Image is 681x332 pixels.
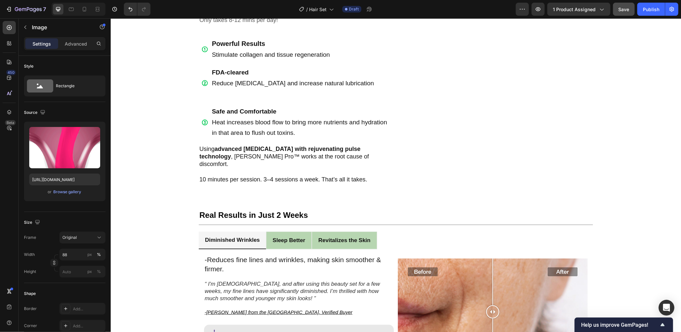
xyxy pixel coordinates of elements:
[24,323,37,329] div: Corner
[73,306,104,312] div: Add...
[59,266,105,278] input: px%
[73,323,104,329] div: Add...
[86,268,94,276] button: %
[29,174,100,185] input: https://example.com/image.jpg
[3,3,49,16] button: 7
[101,90,166,96] strong: Safe and Comfortable
[89,192,482,202] p: Real Results in Just 2 Weeks
[65,40,87,47] p: Advanced
[48,188,52,196] span: or
[5,120,16,125] div: Beta
[54,189,81,195] div: Browse gallery
[24,252,35,258] label: Width
[6,70,16,75] div: 450
[94,218,149,225] strong: Diminished Wrinkles
[208,219,260,225] strong: Revitalizes the Skin
[95,268,103,276] button: px
[619,7,629,12] span: Save
[29,127,100,168] img: preview-image
[637,3,665,16] button: Publish
[24,291,36,297] div: Shape
[87,269,92,275] div: px
[94,291,283,297] p: -[PERSON_NAME] from the [GEOGRAPHIC_DATA], Verified Buyer
[89,127,250,141] strong: advanced [MEDICAL_DATA] with rejuvenating pulse technology
[162,219,194,225] strong: Sleep Better
[89,127,283,150] p: Using , [PERSON_NAME] Pro™ works at the root cause of discomfort.
[32,23,88,31] p: Image
[124,3,150,16] div: Undo/Redo
[24,63,34,69] div: Style
[33,40,51,47] p: Settings
[101,61,263,68] span: Reduce [MEDICAL_DATA] and increase natural lubrication
[659,300,674,316] div: Open Intercom Messenger
[101,33,219,40] span: Stimulate collagen and tissue regeneration
[101,100,276,118] span: Heat increases blood flow to bring more nutrients and hydration in that area to flush out toxins.
[87,252,92,258] div: px
[89,157,283,165] p: 10 minutes per session. 3–4 sessions a week. That’s all it takes.
[24,235,36,240] label: Frame
[643,6,659,13] div: Publish
[59,232,105,243] button: Original
[24,108,47,117] div: Source
[95,251,103,259] button: px
[53,189,82,195] button: Browse gallery
[349,6,359,12] span: Draft
[581,321,667,329] button: Show survey - Help us improve GemPages!
[97,269,101,275] div: %
[24,306,37,312] div: Border
[547,3,610,16] button: 1 product assigned
[62,235,77,240] span: Original
[24,218,41,227] div: Size
[111,18,681,332] iframe: Design area
[306,6,308,13] span: /
[43,5,46,13] p: 7
[94,262,283,284] p: “ I'm [DEMOGRAPHIC_DATA], and after using this beauty set for a few weeks, my fine lines have sig...
[59,249,105,260] input: px%
[97,252,101,258] div: %
[94,237,283,255] p: -Reduces fine lines and wrinkles, making skin smoother & firmer.
[24,269,36,275] label: Height
[309,6,327,13] span: Hair Set
[101,51,138,57] strong: FDA-cleared
[86,251,94,259] button: %
[581,322,659,328] span: Help us improve GemPages!
[553,6,596,13] span: 1 product assigned
[101,22,154,29] strong: Powerful Results
[56,78,96,93] div: Rectangle
[613,3,635,16] button: Save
